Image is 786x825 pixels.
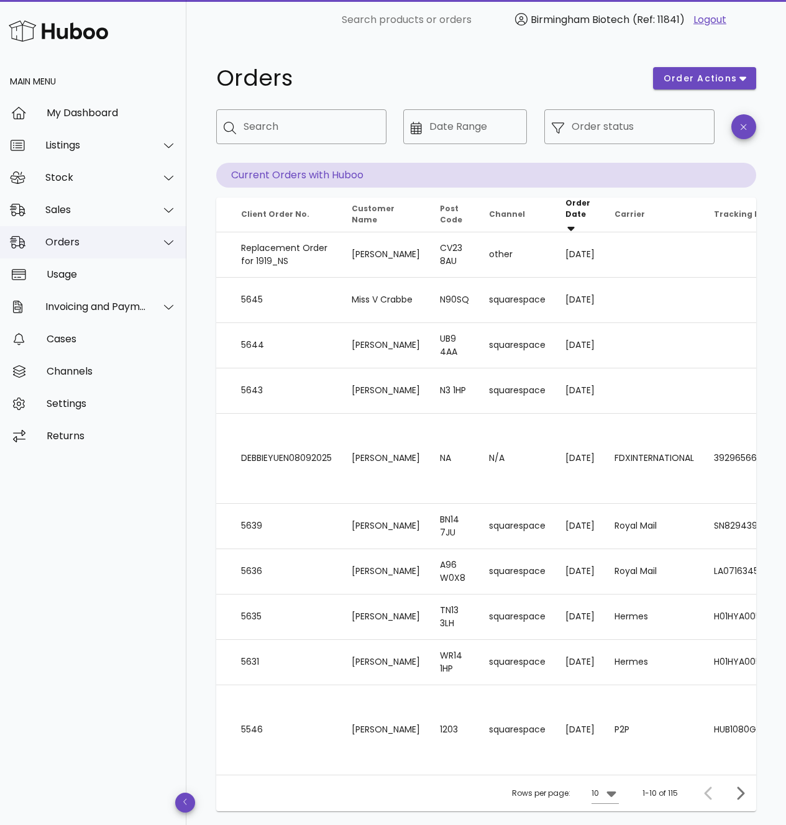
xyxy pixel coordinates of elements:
[479,685,555,775] td: squarespace
[231,232,342,278] td: Replacement Order for 1919_NS
[605,414,704,504] td: FDXINTERNATIONAL
[342,278,430,323] td: Miss V Crabbe
[479,549,555,595] td: squarespace
[479,323,555,368] td: squarespace
[605,685,704,775] td: P2P
[605,595,704,640] td: Hermes
[555,232,605,278] td: [DATE]
[430,640,479,685] td: WR14 1HP
[430,368,479,414] td: N3 1HP
[47,107,176,119] div: My Dashboard
[231,198,342,232] th: Client Order No.
[231,278,342,323] td: 5645
[555,504,605,549] td: [DATE]
[231,414,342,504] td: DEBBIEYUEN08092025
[531,12,629,27] span: Birmingham Biotech
[605,504,704,549] td: Royal Mail
[231,549,342,595] td: 5636
[342,595,430,640] td: [PERSON_NAME]
[342,323,430,368] td: [PERSON_NAME]
[45,171,147,183] div: Stock
[430,504,479,549] td: BN14 7JU
[555,640,605,685] td: [DATE]
[231,685,342,775] td: 5546
[231,640,342,685] td: 5631
[47,398,176,409] div: Settings
[663,72,738,85] span: order actions
[430,595,479,640] td: TN13 3LH
[47,333,176,345] div: Cases
[605,549,704,595] td: Royal Mail
[430,323,479,368] td: UB9 4AA
[555,549,605,595] td: [DATE]
[342,368,430,414] td: [PERSON_NAME]
[430,685,479,775] td: 1203
[216,67,638,89] h1: Orders
[633,12,685,27] span: (Ref: 11841)
[47,268,176,280] div: Usage
[241,209,309,219] span: Client Order No.
[231,504,342,549] td: 5639
[605,198,704,232] th: Carrier
[45,301,147,312] div: Invoicing and Payments
[216,163,756,188] p: Current Orders with Huboo
[479,368,555,414] td: squarespace
[47,365,176,377] div: Channels
[430,414,479,504] td: NA
[9,17,108,44] img: Huboo Logo
[615,209,645,219] span: Carrier
[555,595,605,640] td: [DATE]
[489,209,525,219] span: Channel
[342,549,430,595] td: [PERSON_NAME]
[693,12,726,27] a: Logout
[342,504,430,549] td: [PERSON_NAME]
[555,323,605,368] td: [DATE]
[231,595,342,640] td: 5635
[714,209,769,219] span: Tracking No.
[342,198,430,232] th: Customer Name
[342,232,430,278] td: [PERSON_NAME]
[231,323,342,368] td: 5644
[653,67,756,89] button: order actions
[479,504,555,549] td: squarespace
[342,640,430,685] td: [PERSON_NAME]
[342,685,430,775] td: [PERSON_NAME]
[479,232,555,278] td: other
[45,204,147,216] div: Sales
[479,640,555,685] td: squarespace
[555,198,605,232] th: Order Date: Sorted descending. Activate to remove sorting.
[565,198,590,219] span: Order Date
[555,414,605,504] td: [DATE]
[512,775,619,811] div: Rows per page:
[342,414,430,504] td: [PERSON_NAME]
[47,430,176,442] div: Returns
[479,414,555,504] td: N/A
[555,685,605,775] td: [DATE]
[231,368,342,414] td: 5643
[605,640,704,685] td: Hermes
[642,788,678,799] div: 1-10 of 115
[430,198,479,232] th: Post Code
[45,236,147,248] div: Orders
[352,203,395,225] span: Customer Name
[479,198,555,232] th: Channel
[430,549,479,595] td: A96 W0X8
[440,203,462,225] span: Post Code
[479,595,555,640] td: squarespace
[592,783,619,803] div: 10Rows per page:
[430,232,479,278] td: CV23 8AU
[430,278,479,323] td: N90SQ
[555,368,605,414] td: [DATE]
[45,139,147,151] div: Listings
[479,278,555,323] td: squarespace
[729,782,751,804] button: Next page
[592,788,599,799] div: 10
[555,278,605,323] td: [DATE]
